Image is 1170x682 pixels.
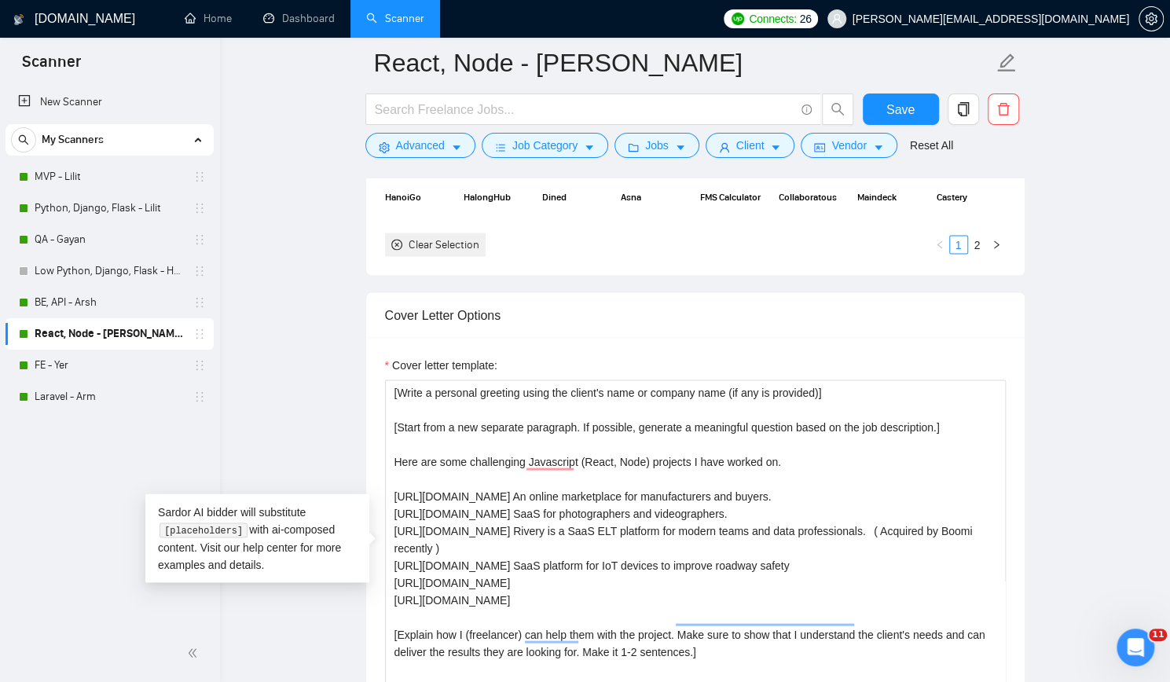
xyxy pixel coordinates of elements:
[42,124,104,156] span: My Scanners
[385,356,497,373] label: Cover letter template:
[1139,13,1163,25] span: setting
[391,239,402,250] span: close-circle
[193,359,206,372] span: holder
[385,189,454,220] span: HanoiGo
[822,93,853,125] button: search
[628,141,639,153] span: folder
[193,390,206,403] span: holder
[936,189,1005,220] span: Castery
[910,137,953,154] a: Reset All
[749,10,796,27] span: Connects:
[263,12,335,25] a: dashboardDashboard
[968,235,987,254] li: 2
[621,189,690,220] span: Asna
[464,189,533,220] span: HalongHub
[35,287,184,318] a: BE, API - Arsh
[823,102,853,116] span: search
[366,12,424,25] a: searchScanner
[675,141,686,153] span: caret-down
[988,93,1019,125] button: delete
[482,133,608,158] button: barsJob Categorycaret-down
[374,43,993,82] input: Scanner name...
[732,13,744,25] img: upwork-logo.png
[996,53,1017,73] span: edit
[12,134,35,145] span: search
[700,189,769,220] span: FMS Calculator
[988,102,1018,116] span: delete
[35,192,184,224] a: Python, Django, Flask - Lilit
[193,202,206,214] span: holder
[187,645,203,661] span: double-left
[35,350,184,381] a: FE - Yer
[736,137,765,154] span: Client
[814,141,825,153] span: idcard
[800,10,812,27] span: 26
[950,236,967,253] a: 1
[11,127,36,152] button: search
[801,104,812,115] span: info-circle
[193,233,206,246] span: holder
[614,133,699,158] button: folderJobscaret-down
[13,7,24,32] img: logo
[584,141,595,153] span: caret-down
[930,235,949,254] li: Previous Page
[35,161,184,192] a: MVP - Lilit
[969,236,986,253] a: 2
[385,292,1006,337] div: Cover Letter Options
[396,137,445,154] span: Advanced
[831,137,866,154] span: Vendor
[992,240,1001,249] span: right
[193,170,206,183] span: holder
[542,189,611,220] span: Dined
[365,133,475,158] button: settingAdvancedcaret-down
[35,255,184,287] a: Low Python, Django, Flask - Hayk
[451,141,462,153] span: caret-down
[375,100,794,119] input: Search Freelance Jobs...
[863,93,939,125] button: Save
[706,133,795,158] button: userClientcaret-down
[1149,629,1167,641] span: 11
[9,50,94,83] span: Scanner
[35,318,184,350] a: React, Node - [PERSON_NAME]
[935,240,944,249] span: left
[495,141,506,153] span: bars
[379,141,390,153] span: setting
[779,189,848,220] span: Collaboratous
[719,141,730,153] span: user
[873,141,884,153] span: caret-down
[1139,6,1164,31] button: setting
[512,137,578,154] span: Job Category
[948,93,979,125] button: copy
[35,224,184,255] a: QA - Gayan
[987,235,1006,254] li: Next Page
[1117,629,1154,666] iframe: Intercom live chat
[948,102,978,116] span: copy
[857,189,926,220] span: Maindeck
[831,13,842,24] span: user
[35,381,184,412] a: Laravel - Arm
[930,235,949,254] button: left
[18,86,201,118] a: New Scanner
[6,124,214,412] li: My Scanners
[1139,13,1164,25] a: setting
[6,86,214,118] li: New Scanner
[770,141,781,153] span: caret-down
[886,100,915,119] span: Save
[193,265,206,277] span: holder
[987,235,1006,254] button: right
[801,133,897,158] button: idcardVendorcaret-down
[193,296,206,309] span: holder
[193,328,206,340] span: holder
[409,236,479,253] div: Clear Selection
[949,235,968,254] li: 1
[645,137,669,154] span: Jobs
[185,12,232,25] a: homeHome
